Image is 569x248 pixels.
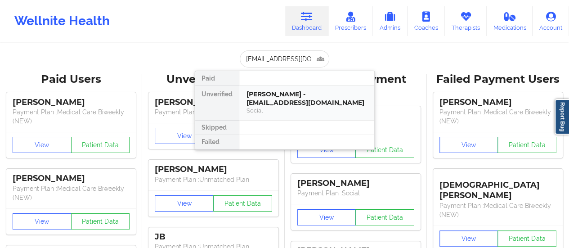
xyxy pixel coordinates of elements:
[195,135,239,149] div: Failed
[297,189,414,198] p: Payment Plan : Social
[71,213,130,230] button: Patient Data
[439,201,556,219] p: Payment Plan : Medical Care Biweekly (NEW)
[246,107,367,114] div: Social
[439,108,556,126] p: Payment Plan : Medical Care Biweekly (NEW)
[439,137,498,153] button: View
[148,72,278,86] div: Unverified Users
[155,164,272,175] div: [PERSON_NAME]
[155,175,272,184] p: Payment Plan : Unmatched Plan
[439,173,556,201] div: [DEMOGRAPHIC_DATA][PERSON_NAME]
[408,6,445,36] a: Coaches
[195,86,239,121] div: Unverified
[439,97,556,108] div: [PERSON_NAME]
[246,90,367,107] div: [PERSON_NAME] - [EMAIL_ADDRESS][DOMAIN_NAME]
[487,6,533,36] a: Medications
[297,209,356,225] button: View
[71,137,130,153] button: Patient Data
[13,173,130,184] div: [PERSON_NAME]
[497,230,556,247] button: Patient Data
[6,72,136,86] div: Paid Users
[497,137,556,153] button: Patient Data
[372,6,408,36] a: Admins
[195,121,239,135] div: Skipped
[155,128,214,144] button: View
[155,108,272,117] p: Payment Plan : Unmatched Plan
[297,142,356,158] button: View
[13,137,72,153] button: View
[328,6,373,36] a: Prescribers
[155,232,272,242] div: JB
[195,71,239,86] div: Paid
[13,184,130,202] p: Payment Plan : Medical Care Biweekly (NEW)
[13,108,130,126] p: Payment Plan : Medical Care Biweekly (NEW)
[155,97,272,108] div: [PERSON_NAME]
[13,97,130,108] div: [PERSON_NAME]
[213,195,272,212] button: Patient Data
[445,6,487,36] a: Therapists
[285,6,328,36] a: Dashboard
[355,209,414,225] button: Patient Data
[439,230,498,247] button: View
[555,99,569,135] a: Report Bug
[355,142,414,158] button: Patient Data
[13,213,72,230] button: View
[297,178,414,189] div: [PERSON_NAME]
[533,6,569,36] a: Account
[155,195,214,212] button: View
[433,72,563,86] div: Failed Payment Users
